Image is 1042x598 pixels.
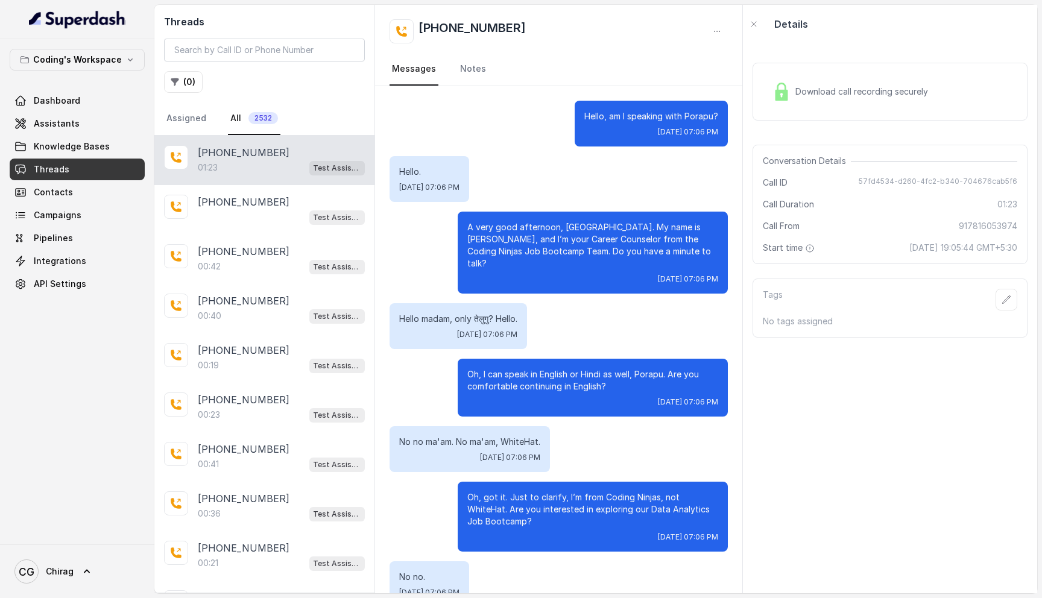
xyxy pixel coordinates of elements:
[480,453,540,462] span: [DATE] 07:06 PM
[34,232,73,244] span: Pipelines
[584,110,718,122] p: Hello, am I speaking with Porapu?
[10,49,145,71] button: Coding's Workspace
[763,289,783,310] p: Tags
[198,145,289,160] p: [PHONE_NUMBER]
[399,183,459,192] span: [DATE] 07:06 PM
[34,118,80,130] span: Assistants
[10,204,145,226] a: Campaigns
[248,112,278,124] span: 2532
[29,10,126,29] img: light.svg
[10,181,145,203] a: Contacts
[763,155,851,167] span: Conversation Details
[228,102,280,135] a: All2532
[658,532,718,542] span: [DATE] 07:06 PM
[10,555,145,588] a: Chirag
[198,195,289,209] p: [PHONE_NUMBER]
[10,250,145,272] a: Integrations
[10,113,145,134] a: Assistants
[418,19,526,43] h2: [PHONE_NUMBER]
[763,198,814,210] span: Call Duration
[164,102,209,135] a: Assigned
[390,53,438,86] a: Messages
[33,52,122,67] p: Coding's Workspace
[10,90,145,112] a: Dashboard
[313,409,361,421] p: Test Assistant- 2
[10,227,145,249] a: Pipelines
[34,163,69,175] span: Threads
[859,177,1017,189] span: 57fd4534-d260-4fc2-b340-704676cab5f6
[198,260,221,272] p: 00:42
[198,392,289,407] p: [PHONE_NUMBER]
[34,278,86,290] span: API Settings
[198,442,289,456] p: [PHONE_NUMBER]
[46,565,74,578] span: Chirag
[467,491,718,527] p: Oh, got it. Just to clarify, I’m from Coding Ninjas, not WhiteHat. Are you interested in explorin...
[313,310,361,323] p: Test Assistant- 2
[399,313,517,325] p: Hello madam, only तेलुगु? Hello.
[164,14,365,29] h2: Threads
[313,360,361,372] p: Test Assistant- 2
[198,310,221,322] p: 00:40
[795,86,933,98] span: Download call recording securely
[399,436,540,448] p: No no ma'am. No ma'am, WhiteHat.
[34,209,81,221] span: Campaigns
[198,162,218,174] p: 01:23
[313,459,361,471] p: Test Assistant- 2
[467,221,718,269] p: A very good afternoon, [GEOGRAPHIC_DATA]. My name is [PERSON_NAME], and I’m your Career Counselor...
[313,508,361,520] p: Test Assistant- 2
[313,162,361,174] p: Test Assistant- 2
[34,140,110,153] span: Knowledge Bases
[997,198,1017,210] span: 01:23
[399,166,459,178] p: Hello.
[198,294,289,308] p: [PHONE_NUMBER]
[658,397,718,407] span: [DATE] 07:06 PM
[10,273,145,295] a: API Settings
[198,359,219,371] p: 00:19
[658,127,718,137] span: [DATE] 07:06 PM
[763,177,788,189] span: Call ID
[763,315,1017,327] p: No tags assigned
[774,17,808,31] p: Details
[772,83,791,101] img: Lock Icon
[457,330,517,339] span: [DATE] 07:06 PM
[164,39,365,61] input: Search by Call ID or Phone Number
[763,220,800,232] span: Call From
[959,220,1017,232] span: 917816053974
[198,244,289,259] p: [PHONE_NUMBER]
[467,368,718,392] p: Oh, I can speak in English or Hindi as well, Porapu. Are you comfortable continuing in English?
[10,159,145,180] a: Threads
[198,557,218,569] p: 00:21
[198,491,289,506] p: [PHONE_NUMBER]
[198,409,220,421] p: 00:23
[34,95,80,107] span: Dashboard
[313,212,361,224] p: Test Assistant- 2
[399,571,459,583] p: No no.
[198,541,289,555] p: [PHONE_NUMBER]
[458,53,488,86] a: Notes
[390,53,728,86] nav: Tabs
[658,274,718,284] span: [DATE] 07:06 PM
[399,588,459,597] span: [DATE] 07:06 PM
[909,242,1017,254] span: [DATE] 19:05:44 GMT+5:30
[19,565,34,578] text: CG
[198,458,219,470] p: 00:41
[164,102,365,135] nav: Tabs
[198,508,221,520] p: 00:36
[164,71,203,93] button: (0)
[34,255,86,267] span: Integrations
[313,558,361,570] p: Test Assistant- 2
[313,261,361,273] p: Test Assistant- 2
[10,136,145,157] a: Knowledge Bases
[34,186,73,198] span: Contacts
[763,242,817,254] span: Start time
[198,343,289,357] p: [PHONE_NUMBER]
